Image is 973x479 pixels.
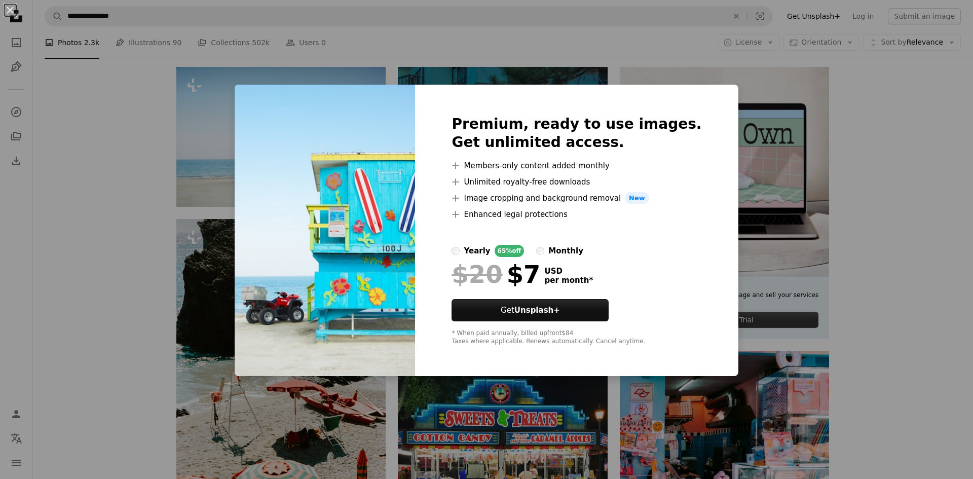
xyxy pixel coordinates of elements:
span: New [625,192,649,204]
div: * When paid annually, billed upfront $84 Taxes where applicable. Renews automatically. Cancel any... [452,329,701,346]
li: Unlimited royalty-free downloads [452,176,701,188]
strong: Unsplash+ [514,306,560,315]
span: USD [544,267,593,276]
input: monthly [536,247,544,255]
img: premium_photo-1694475574403-d24268584350 [235,85,415,377]
div: $7 [452,261,540,287]
li: Members-only content added monthly [452,160,701,172]
div: monthly [548,245,583,257]
span: $20 [452,261,502,287]
span: per month * [544,276,593,285]
input: yearly65%off [452,247,460,255]
div: 65% off [495,245,525,257]
li: Enhanced legal protections [452,208,701,220]
h2: Premium, ready to use images. Get unlimited access. [452,115,701,152]
li: Image cropping and background removal [452,192,701,204]
button: GetUnsplash+ [452,299,609,321]
div: yearly [464,245,490,257]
